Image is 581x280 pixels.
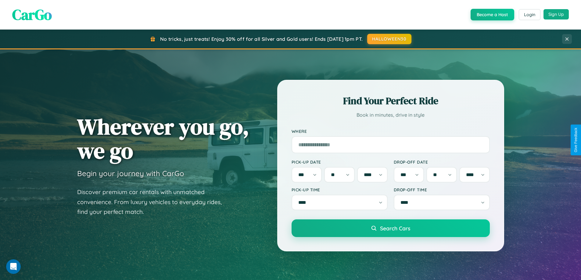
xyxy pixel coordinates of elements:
p: Book in minutes, drive in style [292,111,490,119]
div: Give Feedback [574,128,578,152]
h3: Begin your journey with CarGo [77,169,184,178]
button: HALLOWEEN30 [367,34,411,44]
label: Where [292,129,490,134]
iframe: Intercom live chat [6,259,21,274]
button: Become a Host [471,9,514,20]
h1: Wherever you go, we go [77,115,249,163]
label: Drop-off Date [394,159,490,165]
h2: Find Your Perfect Ride [292,94,490,108]
p: Discover premium car rentals with unmatched convenience. From luxury vehicles to everyday rides, ... [77,187,230,217]
label: Drop-off Time [394,187,490,192]
span: CarGo [12,5,52,25]
label: Pick-up Date [292,159,388,165]
span: No tricks, just treats! Enjoy 30% off for all Silver and Gold users! Ends [DATE] 1pm PT. [160,36,363,42]
button: Login [519,9,540,20]
button: Search Cars [292,219,490,237]
span: Search Cars [380,225,410,232]
label: Pick-up Time [292,187,388,192]
button: Sign Up [543,9,569,19]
